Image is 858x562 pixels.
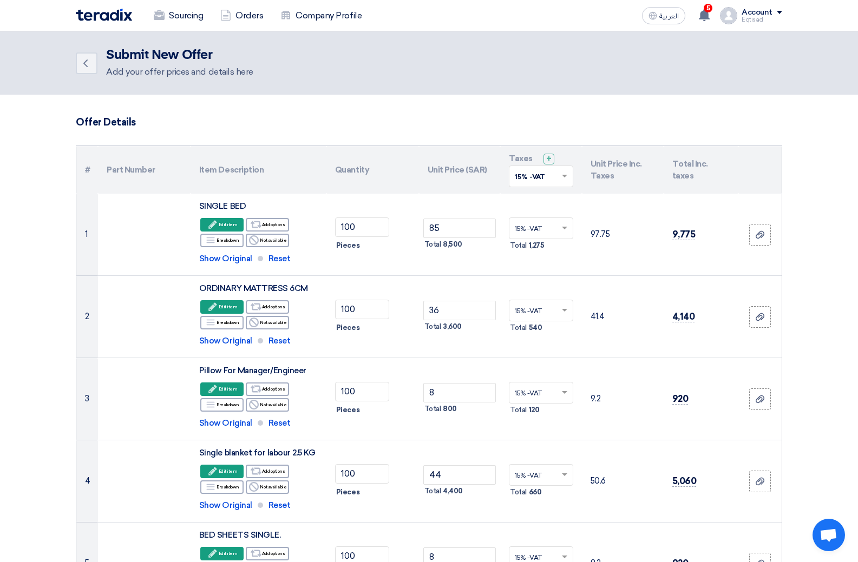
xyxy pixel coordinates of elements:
[246,300,289,314] div: Add options
[419,146,501,194] th: Unit Price (SAR)
[500,146,582,194] th: Taxes
[529,322,542,333] span: 540
[199,529,318,541] div: BED SHEETS SINGLE.
[335,300,389,319] input: RFQ_STEP1.ITEMS.2.AMOUNT_TITLE
[582,276,664,358] td: 41.4
[268,335,291,347] span: Reset
[200,300,244,314] div: Edit item
[76,116,782,128] h3: Offer Details
[642,7,685,24] button: العربية
[510,322,527,333] span: Total
[582,146,664,194] th: Unit Price Inc. Taxes
[268,417,291,429] span: Reset
[672,475,697,487] span: 5,060
[76,440,98,523] td: 4
[246,316,289,329] div: Not available
[813,519,845,551] a: Open chat
[200,398,244,412] div: Breakdown
[335,382,389,401] input: RFQ_STEP1.ITEMS.2.AMOUNT_TITLE
[76,358,98,440] td: 3
[510,240,527,251] span: Total
[424,321,441,332] span: Total
[246,234,289,247] div: Not available
[212,4,272,28] a: Orders
[672,229,696,240] span: 9,775
[529,240,545,251] span: 1,275
[336,240,359,251] span: Pieces
[76,194,98,276] td: 1
[510,405,527,415] span: Total
[529,487,542,498] span: 660
[742,8,772,17] div: Account
[246,547,289,560] div: Add options
[509,300,573,321] ng-select: VAT
[200,465,244,478] div: Edit item
[199,417,252,429] span: Show Original
[704,4,712,12] span: 5
[546,154,552,164] span: +
[582,358,664,440] td: 9.2
[246,398,289,412] div: Not available
[326,146,419,194] th: Quantity
[443,239,462,250] span: 8,500
[509,382,573,404] ng-select: VAT
[664,146,738,194] th: Total Inc. taxes
[720,7,737,24] img: profile_test.png
[246,382,289,396] div: Add options
[423,383,496,402] input: Unit Price
[582,194,664,276] td: 97.75
[336,405,359,415] span: Pieces
[742,17,782,23] div: Eqtisad
[246,465,289,478] div: Add options
[423,301,496,320] input: Unit Price
[106,48,253,63] h2: Submit New Offer
[200,382,244,396] div: Edit item
[199,499,252,512] span: Show Original
[76,9,132,21] img: Teradix logo
[246,218,289,232] div: Add options
[106,65,253,78] div: Add your offer prices and details here
[272,4,370,28] a: Company Profile
[443,404,457,414] span: 800
[98,146,191,194] th: Part Number
[443,321,462,332] span: 3,600
[145,4,212,28] a: Sourcing
[199,200,318,213] div: SINGLE BED
[268,253,291,265] span: Reset
[335,464,389,484] input: RFQ_STEP1.ITEMS.2.AMOUNT_TITLE
[443,486,463,497] span: 4,400
[76,276,98,358] td: 2
[672,393,689,405] span: 920
[199,282,318,295] div: ORDINARY MATTRESS 6CM
[200,218,244,232] div: Edit item
[246,480,289,494] div: Not available
[191,146,326,194] th: Item Description
[200,316,244,329] div: Breakdown
[424,239,441,250] span: Total
[336,322,359,333] span: Pieces
[199,253,252,265] span: Show Original
[200,480,244,494] div: Breakdown
[582,440,664,523] td: 50.6
[423,465,496,485] input: Unit Price
[424,486,441,497] span: Total
[659,12,679,20] span: العربية
[76,146,98,194] th: #
[510,487,527,498] span: Total
[200,234,244,247] div: Breakdown
[336,487,359,498] span: Pieces
[509,217,573,239] ng-select: VAT
[268,499,291,512] span: Reset
[199,365,318,377] div: Pillow For Manager/Engineer
[672,311,695,322] span: 4,140
[199,447,318,459] div: Single blanket for labour 2.5 KG
[423,219,496,238] input: Unit Price
[200,547,244,560] div: Edit item
[199,335,252,347] span: Show Original
[509,464,573,486] ng-select: VAT
[424,404,441,414] span: Total
[335,217,389,237] input: RFQ_STEP1.ITEMS.2.AMOUNT_TITLE
[529,405,540,415] span: 120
